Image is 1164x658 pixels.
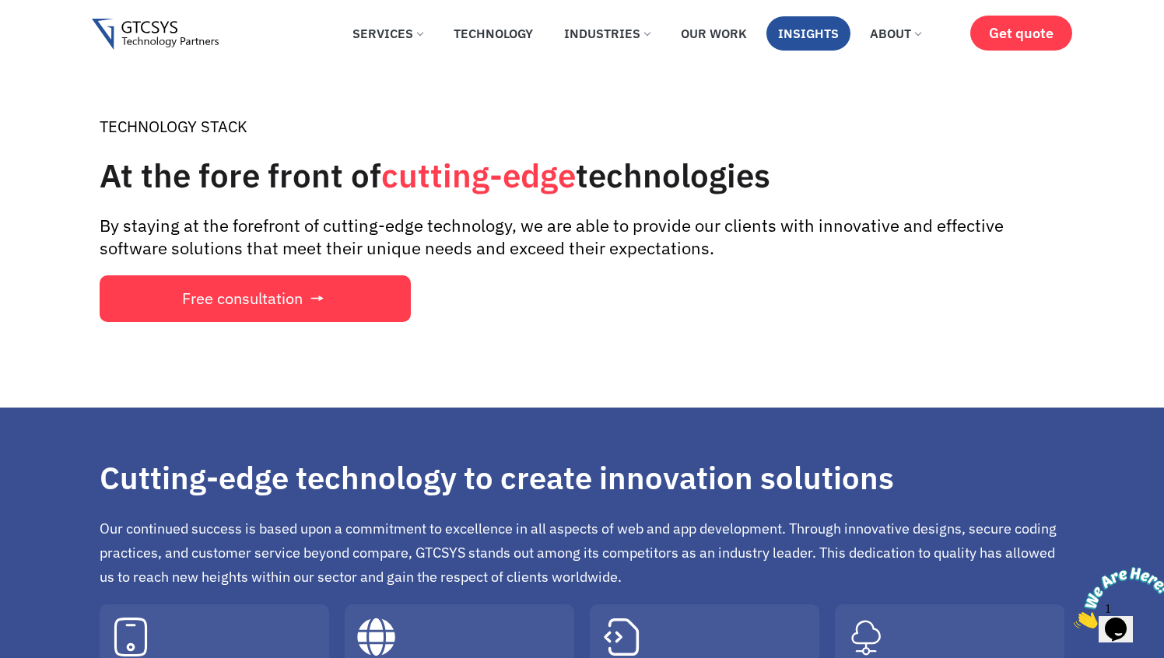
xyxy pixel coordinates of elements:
[356,618,395,656] a: Web Technologies
[970,16,1072,51] a: Get quote
[100,215,1064,259] div: By staying at the forefront of cutting-edge technology, we are able to provide our clients with i...
[989,25,1054,41] span: Get quote
[552,16,661,51] a: Industries
[100,275,411,322] a: Free consultation
[6,6,12,19] span: 1
[601,618,640,656] a: CMS & Frameworks
[6,6,103,68] img: Chat attention grabber
[669,16,759,51] a: Our Work
[111,618,150,656] a: Mobile Technologies
[847,618,885,656] a: Clouds
[442,16,545,51] a: Technology
[381,154,576,197] span: cutting-edge
[100,117,1064,137] div: TECHNOLOGY STACK
[100,516,1064,589] div: Our continued success is based upon a commitment to excellence in all aspects of web and app deve...
[858,16,932,51] a: About
[92,19,219,51] img: Gtcsys logo
[182,291,303,306] span: Free consultation
[1068,561,1164,635] iframe: chat widget
[766,16,850,51] a: Insights
[100,454,1064,501] div: Cutting-edge technology to create innovation solutions
[100,152,1064,199] h1: At the fore front of technologies
[341,16,434,51] a: Services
